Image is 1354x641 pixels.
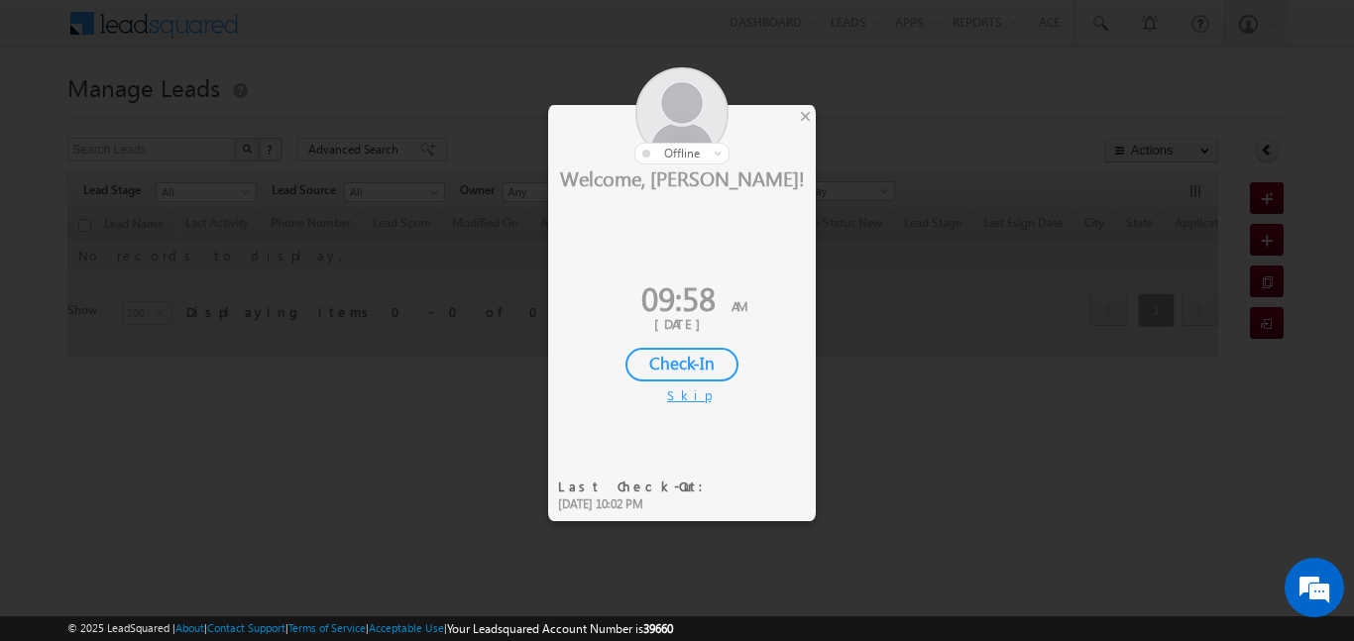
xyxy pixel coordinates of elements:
[625,348,738,381] div: Check-In
[563,315,801,333] div: [DATE]
[175,621,204,634] a: About
[667,386,697,404] div: Skip
[207,621,285,634] a: Contact Support
[664,146,700,160] span: offline
[641,275,716,320] span: 09:58
[732,297,747,314] span: AM
[558,495,716,513] div: [DATE] 10:02 PM
[288,621,366,634] a: Terms of Service
[558,478,716,495] div: Last Check-Out:
[548,164,816,190] div: Welcome, [PERSON_NAME]!
[795,105,816,127] div: ×
[67,619,673,638] span: © 2025 LeadSquared | | | | |
[643,621,673,636] span: 39660
[447,621,673,636] span: Your Leadsquared Account Number is
[369,621,444,634] a: Acceptable Use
